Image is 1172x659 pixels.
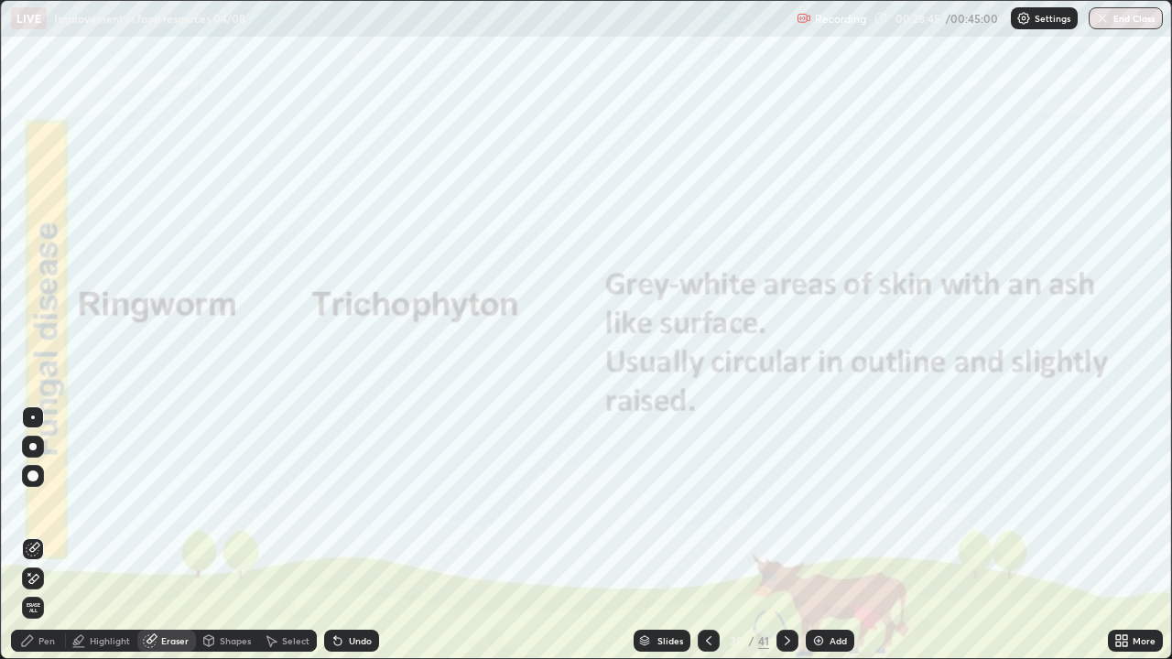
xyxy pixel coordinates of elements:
img: class-settings-icons [1016,11,1031,26]
img: recording.375f2c34.svg [797,11,811,26]
p: Recording [815,12,866,26]
div: More [1133,636,1156,645]
div: 39 [727,635,745,646]
div: Undo [349,636,372,645]
p: Settings [1035,14,1070,23]
div: Slides [657,636,683,645]
div: Add [830,636,847,645]
p: Improvement in food resources 04/08 [54,11,245,26]
div: Shapes [220,636,251,645]
button: End Class [1089,7,1163,29]
div: Select [282,636,309,645]
div: Pen [38,636,55,645]
span: Erase all [23,602,43,613]
img: add-slide-button [811,633,826,648]
div: Eraser [161,636,189,645]
img: end-class-cross [1095,11,1110,26]
p: LIVE [16,11,41,26]
div: / [749,635,754,646]
div: Highlight [90,636,130,645]
div: 41 [758,632,769,649]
